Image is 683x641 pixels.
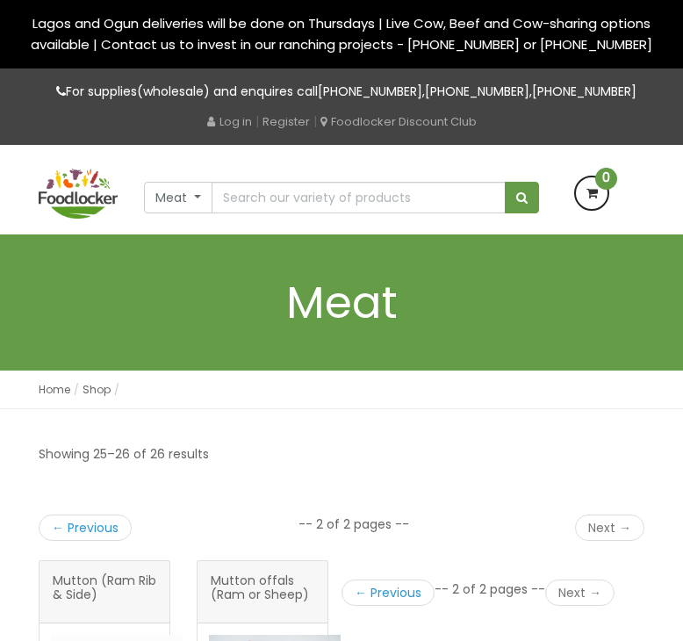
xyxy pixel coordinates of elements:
[435,580,545,598] li: -- 2 of 2 pages --
[144,182,212,213] button: Meat
[255,112,259,130] span: |
[595,168,617,190] span: 0
[39,444,209,465] p: Showing 25–26 of 26 results
[39,278,644,327] h1: Meat
[39,82,644,102] p: For supplies(wholesale) and enquires call , ,
[425,83,529,100] a: [PHONE_NUMBER]
[39,169,118,219] img: FoodLocker
[211,574,314,609] span: Mutton offals (Ram or Sheep)
[212,182,506,213] input: Search our variety of products
[318,83,422,100] a: [PHONE_NUMBER]
[39,382,70,397] a: Home
[341,580,435,606] a: ← Previous
[532,83,636,100] a: [PHONE_NUMBER]
[320,113,477,130] a: Foodlocker Discount Club
[39,515,132,541] a: ← Previous
[262,113,310,130] a: Register
[207,113,252,130] a: Log in
[298,515,409,533] li: -- 2 of 2 pages --
[313,112,317,130] span: |
[53,574,156,609] span: Mutton (Ram Rib & Side)
[31,14,652,54] span: Lagos and Ogun deliveries will be done on Thursdays | Live Cow, Beef and Cow-sharing options avai...
[83,382,111,397] a: Shop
